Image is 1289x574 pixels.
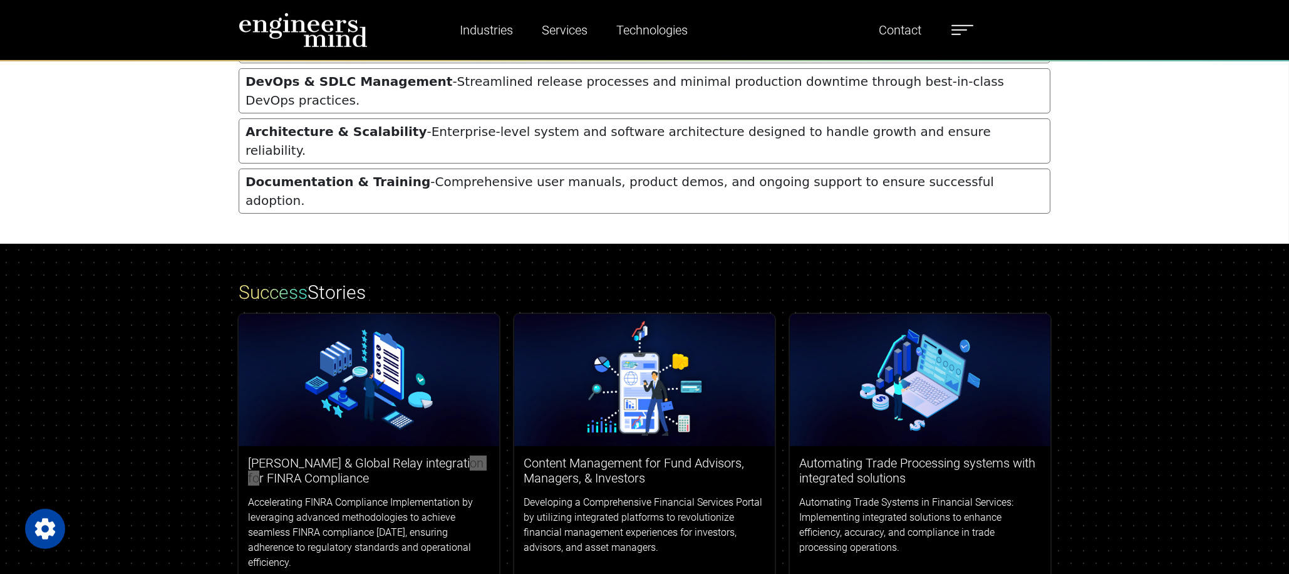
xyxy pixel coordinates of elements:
h3: Automating Trade Processing systems with integrated solutions [799,456,1041,486]
p: Accelerating FINRA Compliance Implementation by leveraging advanced methodologies to achieve seam... [248,495,490,570]
strong: DevOps & SDLC Management [246,74,452,89]
a: Technologies [611,16,693,44]
p: Developing a Comprehensive Financial Services Portal by utilizing integrated platforms to revolut... [524,495,765,555]
a: Industries [455,16,518,44]
div: - [239,68,1050,113]
strong: Documentation & Training [246,174,430,189]
strong: Architecture & Scalability [246,124,427,139]
p: Automating Trade Systems in Financial Services: Implementing integrated solutions to enhance effi... [799,495,1041,555]
img: logos [790,314,1050,446]
div: - [239,169,1050,214]
h3: [PERSON_NAME] & Global Relay integration for FINRA Compliance [248,456,490,486]
h3: Content Management for Fund Advisors, Managers, & Investors [524,456,765,486]
a: Contact [874,16,926,44]
a: Services [537,16,593,44]
span: Enterprise-level system and software architecture designed to handle growth and ensure reliability. [246,124,991,158]
img: logo [239,13,368,48]
a: Automating Trade Processing systems with integrated solutionsAutomating Trade Systems in Financia... [790,373,1050,565]
h3: Stories [239,281,1050,304]
span: Comprehensive user manuals, product demos, and ongoing support to ensure successful adoption. [246,174,994,208]
span: Streamlined release processes and minimal production downtime through best-in-class DevOps practi... [246,74,1004,108]
div: - [239,118,1050,164]
span: Success [239,281,308,303]
a: Content Management for Fund Advisors, Managers, & InvestorsDeveloping a Comprehensive Financial S... [514,373,775,565]
img: logos [239,314,499,446]
img: logos [514,314,775,446]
